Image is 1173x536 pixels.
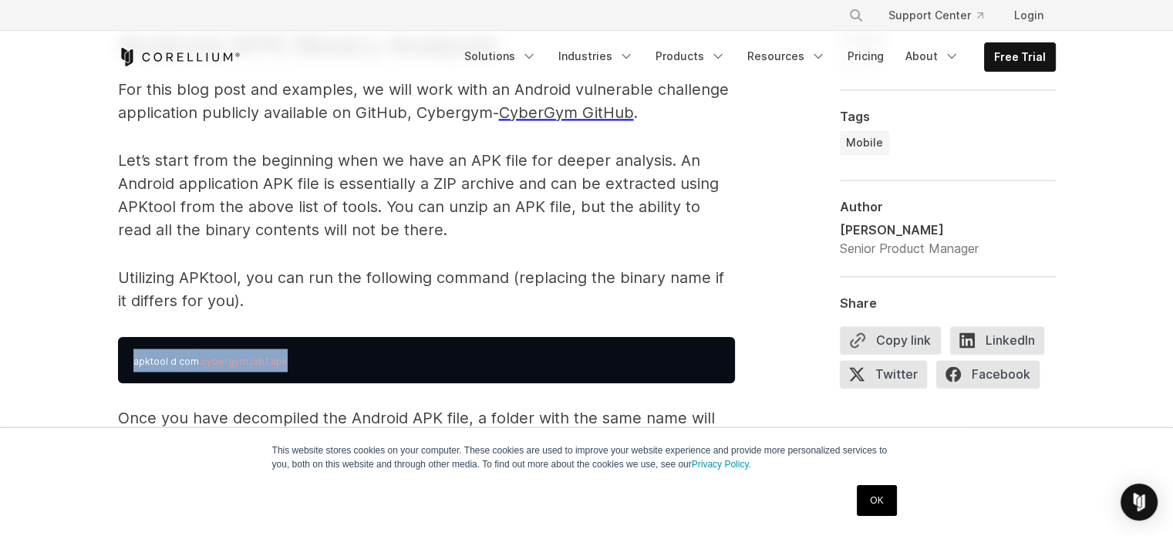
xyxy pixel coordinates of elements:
[455,42,546,70] a: Solutions
[840,295,1056,311] div: Share
[118,149,735,241] p: Let’s start from the beginning when we have an APK file for deeper analysis. An Android applicati...
[840,360,936,394] a: Twitter
[830,2,1056,29] div: Navigation Menu
[1121,484,1158,521] div: Open Intercom Messenger
[936,360,1040,388] span: Facebook
[936,360,1049,394] a: Facebook
[840,109,1056,124] div: Tags
[896,42,969,70] a: About
[857,485,896,516] a: OK
[118,78,735,124] p: For this blog post and examples, we will work with an Android vulnerable challenge application pu...
[118,266,735,312] p: Utilizing APKtool, you can run the following command (replacing the binary name if it differs for...
[840,130,889,155] a: Mobile
[272,443,902,471] p: This website stores cookies on your computer. These cookies are used to improve your website expe...
[646,42,735,70] a: Products
[199,356,288,367] span: .cybergym.lab1.apk
[876,2,996,29] a: Support Center
[455,42,1056,72] div: Navigation Menu
[840,221,979,239] div: [PERSON_NAME]
[840,326,941,354] button: Copy link
[549,42,643,70] a: Industries
[985,43,1055,71] a: Free Trial
[840,360,927,388] span: Twitter
[692,459,751,470] a: Privacy Policy.
[118,48,241,66] a: Corellium Home
[738,42,835,70] a: Resources
[133,356,199,367] span: apktool d com
[838,42,893,70] a: Pricing
[1002,2,1056,29] a: Login
[950,326,1053,360] a: LinkedIn
[842,2,870,29] button: Search
[840,239,979,258] div: Senior Product Manager
[118,406,735,476] p: Once you have decompiled the Android APK file, a folder with the same name will be created. The s...
[499,103,634,122] a: CyberGym GitHub
[846,135,883,150] span: Mobile
[840,199,1056,214] div: Author
[950,326,1044,354] span: LinkedIn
